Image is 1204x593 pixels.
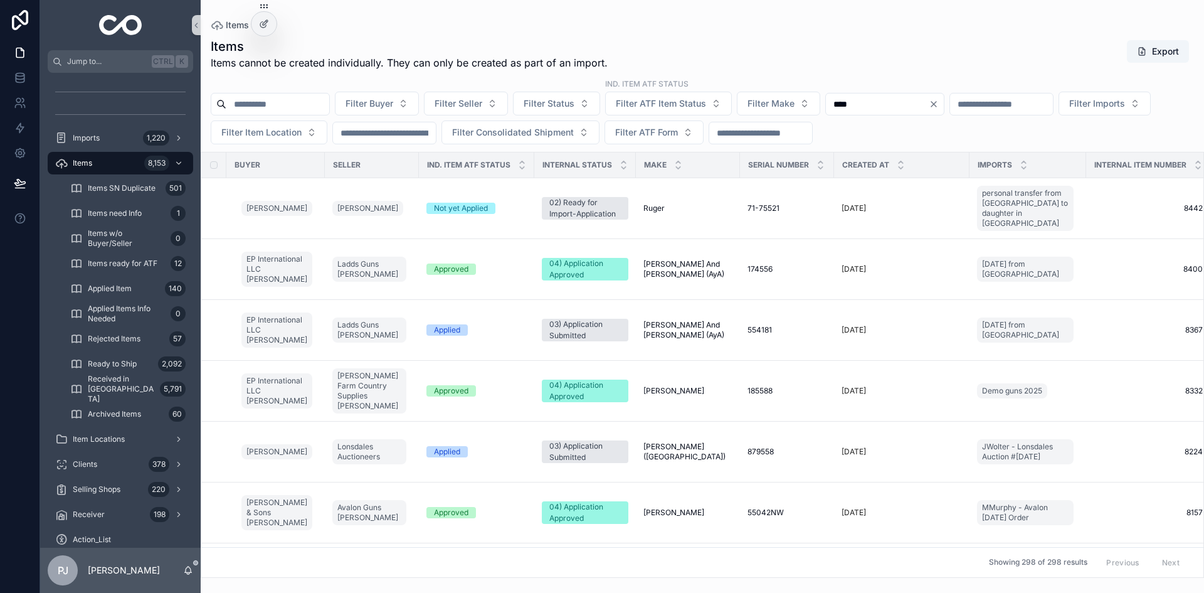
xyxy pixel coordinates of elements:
[643,259,732,279] a: [PERSON_NAME] And [PERSON_NAME] (AyA)
[1094,386,1203,396] a: 8332
[63,328,193,350] a: Rejected Items57
[48,50,193,73] button: Jump to...CtrlK
[643,442,732,462] a: [PERSON_NAME] ([GEOGRAPHIC_DATA])
[211,19,249,31] a: Items
[241,444,312,459] a: [PERSON_NAME]
[747,325,772,335] span: 554181
[332,439,406,464] a: Lonsdales Auctioneers
[88,228,166,248] span: Items w/o Buyer/Seller
[427,160,510,170] span: Ind. Item ATF Status
[88,208,142,218] span: Items need Info
[842,325,866,335] p: [DATE]
[48,503,193,526] a: Receiver198
[982,503,1069,523] span: MMurphy - Avalon [DATE] Order
[171,231,186,246] div: 0
[842,508,962,518] a: [DATE]
[246,447,307,457] span: [PERSON_NAME]
[221,126,302,139] span: Filter Item Location
[332,201,403,216] a: [PERSON_NAME]
[73,133,100,143] span: Imports
[542,380,628,402] a: 04) Application Approved
[1094,160,1186,170] span: Internal Item Number
[63,378,193,400] a: Received in [GEOGRAPHIC_DATA]5,791
[241,313,312,348] a: EP International LLC [PERSON_NAME]
[643,320,732,340] a: [PERSON_NAME] And [PERSON_NAME] (AyA)
[977,315,1079,345] a: [DATE] from [GEOGRAPHIC_DATA]
[171,306,186,321] div: 0
[1094,264,1203,274] span: 8400
[747,508,784,518] span: 55042NW
[246,376,307,406] span: EP International LLC [PERSON_NAME]
[1127,40,1189,63] button: Export
[48,152,193,174] a: Items8,153
[434,446,460,457] div: Applied
[737,92,820,115] button: Select Button
[842,203,866,213] p: [DATE]
[235,160,260,170] span: Buyer
[426,385,527,397] a: Approved
[747,264,773,274] span: 174556
[989,558,1087,568] span: Showing 298 of 298 results
[643,203,732,213] a: Ruger
[246,498,307,528] span: [PERSON_NAME] & Sons [PERSON_NAME]
[241,493,317,533] a: [PERSON_NAME] & Sons [PERSON_NAME]
[337,203,398,213] span: [PERSON_NAME]
[977,437,1079,467] a: JWolter - Lonsdales Auction #[DATE]
[332,257,406,282] a: Ladds Guns [PERSON_NAME]
[982,386,1042,396] span: Demo guns 2025
[337,320,401,340] span: Ladds Guns [PERSON_NAME]
[63,302,193,325] a: Applied Items Info Needed0
[166,181,186,196] div: 501
[434,324,460,336] div: Applied
[211,55,608,70] span: Items cannot be created individually. They can only be created as part of an import.
[241,252,312,287] a: EP International LLC [PERSON_NAME]
[1094,203,1203,213] a: 8442
[88,409,141,419] span: Archived Items
[211,38,608,55] h1: Items
[524,97,574,110] span: Filter Status
[335,92,419,115] button: Select Button
[747,325,826,335] a: 554181
[241,198,317,218] a: [PERSON_NAME]
[332,318,406,343] a: Ladds Guns [PERSON_NAME]
[337,371,401,411] span: [PERSON_NAME] Farm Country Supplies [PERSON_NAME]
[246,315,307,345] span: EP International LLC [PERSON_NAME]
[542,258,628,280] a: 04) Application Approved
[332,437,411,467] a: Lonsdales Auctioneers
[63,353,193,375] a: Ready to Ship2,092
[747,264,826,274] a: 174556
[982,320,1069,340] span: [DATE] from [GEOGRAPHIC_DATA]
[67,56,147,67] span: Jump to...
[88,564,160,577] p: [PERSON_NAME]
[73,535,111,545] span: Action_List
[1069,97,1125,110] span: Filter Imports
[549,501,621,524] div: 04) Application Approved
[241,442,317,462] a: [PERSON_NAME]
[1094,325,1203,335] a: 8367
[747,97,795,110] span: Filter Make
[842,386,962,396] a: [DATE]
[73,484,120,494] span: Selling Shops
[434,203,488,214] div: Not yet Applied
[73,158,92,168] span: Items
[63,202,193,225] a: Items need Info1
[605,92,732,115] button: Select Button
[434,507,468,518] div: Approved
[48,428,193,451] a: Item Locations
[929,99,944,109] button: Clear
[977,439,1074,464] a: JWolter - Lonsdales Auction #[DATE]
[48,127,193,149] a: Imports1,220
[842,325,962,335] a: [DATE]
[435,97,482,110] span: Filter Seller
[332,498,411,528] a: Avalon Guns [PERSON_NAME]
[549,380,621,402] div: 04) Application Approved
[63,227,193,250] a: Items w/o Buyer/Seller0
[978,160,1012,170] span: Imports
[426,507,527,518] a: Approved
[542,197,628,220] a: 02) Ready for Import-Application
[616,97,706,110] span: Filter ATF Item Status
[542,501,628,524] a: 04) Application Approved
